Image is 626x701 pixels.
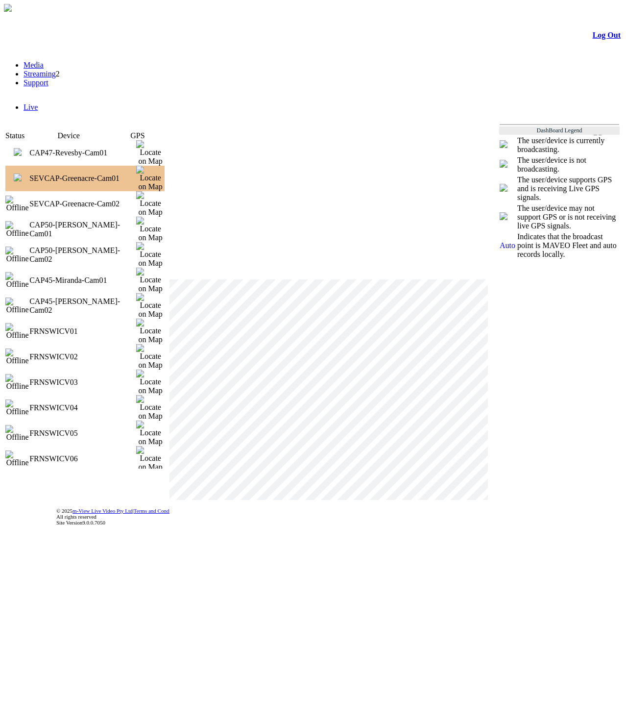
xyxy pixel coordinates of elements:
td: CAP47-Revesby-Cam01 [29,140,136,166]
span: 2 [56,70,60,78]
a: m-View Live Video Pty Ltd [72,508,133,514]
div: Site Version [56,520,621,526]
span: 9.0.0.7050 [82,520,105,526]
td: FRNSWICV05 [29,421,136,446]
span: Welcome, [PERSON_NAME] (General User) [457,128,574,135]
span: Auto [500,241,515,250]
img: Locate on Map [136,370,165,395]
img: Locate on Map [136,268,165,293]
td: FRNSWICV06 [29,446,136,472]
td: FRNSWICV02 [29,344,136,370]
td: Status [5,131,58,140]
td: Device [58,131,118,140]
img: Locate on Map [136,421,165,446]
a: Streaming [24,70,56,78]
img: Offline [5,196,29,212]
img: crosshair_gray.png [500,212,507,220]
img: miniPlay.png [14,174,22,181]
img: Offline [5,247,29,263]
a: Media [24,61,44,69]
div: Video Player [169,279,488,500]
img: Offline [5,298,29,314]
img: arrow-3.png [4,4,12,12]
img: Locate on Map [136,191,165,217]
img: crosshair_blue.png [500,184,507,192]
img: Offline [5,221,29,238]
img: Offline [5,425,29,442]
td: The user/device is currently broadcasting. [517,136,620,154]
img: Locate on Map [136,242,165,268]
a: Live [24,103,38,111]
td: The user/device is not broadcasting. [517,155,620,174]
td: SEVCAP-Greenacre-Cam01 [29,166,136,191]
a: Log Out [593,31,621,39]
img: miniNoPlay.png [500,160,507,168]
td: Indicates that the broadcast point is MAVEO Fleet and auto records locally. [517,232,620,259]
img: Locate on Map [136,395,165,421]
img: DigiCert Secured Site Seal [10,502,49,531]
img: Offline [5,323,29,340]
img: Locate on Map [136,293,165,319]
td: CAP45-Miranda-Cam01 [29,268,136,293]
td: FRNSWICV01 [29,319,136,344]
td: GPS [118,131,157,140]
img: miniPlay.png [14,148,22,156]
img: miniPlay.png [500,140,507,148]
a: Terms and Conditions [134,508,181,514]
img: Locate on Map [136,344,165,370]
td: DashBoard Legend [499,126,620,135]
img: Offline [5,374,29,391]
a: Support [24,78,48,87]
td: CAP50-Hornsby-Cam02 [29,242,136,268]
img: Offline [5,400,29,416]
div: © 2025 | All rights reserved [56,508,621,526]
td: The user/device may not support GPS or is not receiving live GPS signals. [517,203,620,231]
a: 0 viewers [14,175,22,183]
img: Offline [5,349,29,365]
img: Locate on Map [136,446,165,472]
td: FRNSWICV04 [29,395,136,421]
img: Locate on Map [136,166,165,191]
td: CAP45-Miranda-Cam02 [29,293,136,319]
img: Locate on Map [136,217,165,242]
td: SEVCAP-Greenacre-Cam02 [29,191,136,217]
td: The user/device supports GPS and is receiving Live GPS signals. [517,175,620,202]
img: Locate on Map [136,319,165,344]
img: Offline [5,451,29,467]
a: 0 viewers [14,149,22,157]
img: Locate on Map [136,140,165,166]
td: FRNSWICV03 [29,370,136,395]
td: CAP50-Hornsby-Cam01 [29,217,136,242]
img: Offline [5,272,29,289]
